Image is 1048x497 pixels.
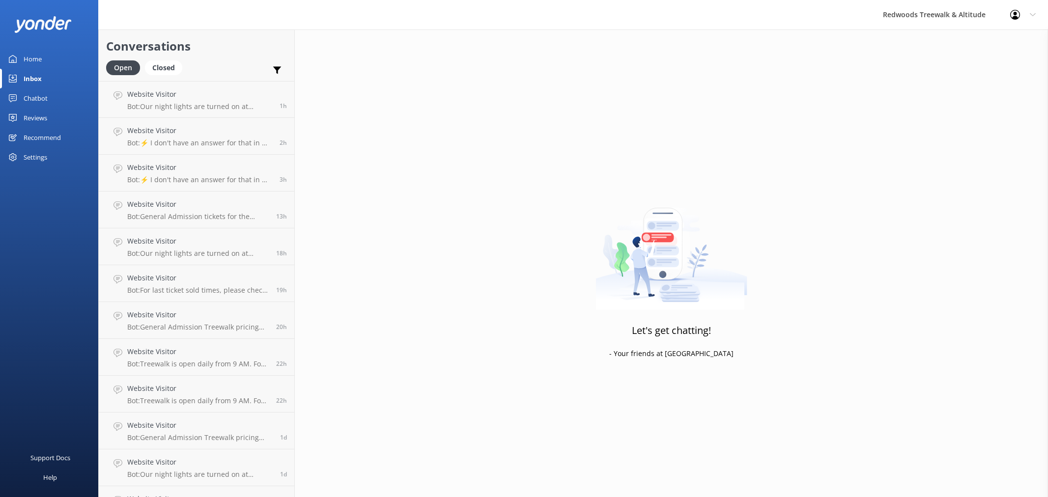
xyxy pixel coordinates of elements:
[127,125,272,136] h4: Website Visitor
[24,49,42,69] div: Home
[280,102,287,110] span: 12:01pm 14-Aug-2025 (UTC +12:00) Pacific/Auckland
[99,81,294,118] a: Website VisitorBot:Our night lights are turned on at sunset, and the night walk starts 20 minutes...
[43,468,57,487] div: Help
[127,162,272,173] h4: Website Visitor
[280,138,287,147] span: 11:00am 14-Aug-2025 (UTC +12:00) Pacific/Auckland
[127,273,269,283] h4: Website Visitor
[24,88,48,108] div: Chatbot
[106,60,140,75] div: Open
[30,448,70,468] div: Support Docs
[99,155,294,192] a: Website VisitorBot:⚡ I don't have an answer for that in my knowledge base. Please try and rephras...
[276,212,287,221] span: 11:29pm 13-Aug-2025 (UTC +12:00) Pacific/Auckland
[276,323,287,331] span: 04:51pm 13-Aug-2025 (UTC +12:00) Pacific/Auckland
[127,286,269,295] p: Bot: For last ticket sold times, please check our website FAQs at [URL][DOMAIN_NAME].
[127,199,269,210] h4: Website Visitor
[99,339,294,376] a: Website VisitorBot:Treewalk is open daily from 9 AM. For last ticket sold times and closing hours...
[145,60,182,75] div: Closed
[609,348,734,359] p: - Your friends at [GEOGRAPHIC_DATA]
[127,323,269,331] p: Bot: General Admission Treewalk pricing starts at $42 for adults (16+ years) and $26 for children...
[280,175,287,184] span: 09:36am 14-Aug-2025 (UTC +12:00) Pacific/Auckland
[99,192,294,228] a: Website VisitorBot:General Admission tickets for the Treewalk can be purchased anytime and are va...
[24,128,61,147] div: Recommend
[99,376,294,413] a: Website VisitorBot:Treewalk is open daily from 9 AM. For last ticket sold times, please check our...
[106,37,287,55] h2: Conversations
[127,236,269,247] h4: Website Visitor
[145,62,187,73] a: Closed
[127,346,269,357] h4: Website Visitor
[127,102,272,111] p: Bot: Our night lights are turned on at sunset, and the night walk starts 20 minutes thereafter. W...
[99,118,294,155] a: Website VisitorBot:⚡ I don't have an answer for that in my knowledge base. Please try and rephras...
[15,16,71,32] img: yonder-white-logo.png
[127,470,273,479] p: Bot: Our night lights are turned on at sunset, and the night walk starts 20 minutes thereafter. W...
[127,249,269,258] p: Bot: Our night lights are turned on at sunset, and the night walk starts 20 minutes thereafter. W...
[127,457,273,468] h4: Website Visitor
[632,323,711,338] h3: Let's get chatting!
[127,138,272,147] p: Bot: ⚡ I don't have an answer for that in my knowledge base. Please try and rephrase your questio...
[127,383,269,394] h4: Website Visitor
[276,249,287,257] span: 06:42pm 13-Aug-2025 (UTC +12:00) Pacific/Auckland
[24,69,42,88] div: Inbox
[24,147,47,167] div: Settings
[280,433,287,442] span: 11:56am 13-Aug-2025 (UTC +12:00) Pacific/Auckland
[127,396,269,405] p: Bot: Treewalk is open daily from 9 AM. For last ticket sold times, please check our website FAQs ...
[276,396,287,405] span: 02:39pm 13-Aug-2025 (UTC +12:00) Pacific/Auckland
[595,187,747,310] img: artwork of a man stealing a conversation from at giant smartphone
[99,265,294,302] a: Website VisitorBot:For last ticket sold times, please check our website FAQs at [URL][DOMAIN_NAME...
[99,228,294,265] a: Website VisitorBot:Our night lights are turned on at sunset, and the night walk starts 20 minutes...
[127,175,272,184] p: Bot: ⚡ I don't have an answer for that in my knowledge base. Please try and rephrase your questio...
[106,62,145,73] a: Open
[99,413,294,449] a: Website VisitorBot:General Admission Treewalk pricing starts at $42 for adults (16+ years) and $2...
[276,286,287,294] span: 05:47pm 13-Aug-2025 (UTC +12:00) Pacific/Auckland
[276,359,287,368] span: 02:48pm 13-Aug-2025 (UTC +12:00) Pacific/Auckland
[99,302,294,339] a: Website VisitorBot:General Admission Treewalk pricing starts at $42 for adults (16+ years) and $2...
[99,449,294,486] a: Website VisitorBot:Our night lights are turned on at sunset, and the night walk starts 20 minutes...
[127,212,269,221] p: Bot: General Admission tickets for the Treewalk can be purchased anytime and are valid for up to ...
[127,420,273,431] h4: Website Visitor
[127,359,269,368] p: Bot: Treewalk is open daily from 9 AM. For last ticket sold times and closing hours, please check...
[127,433,273,442] p: Bot: General Admission Treewalk pricing starts at $42 for adults (16+ years) and $26 for children...
[280,470,287,478] span: 08:24am 13-Aug-2025 (UTC +12:00) Pacific/Auckland
[127,89,272,100] h4: Website Visitor
[127,309,269,320] h4: Website Visitor
[24,108,47,128] div: Reviews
